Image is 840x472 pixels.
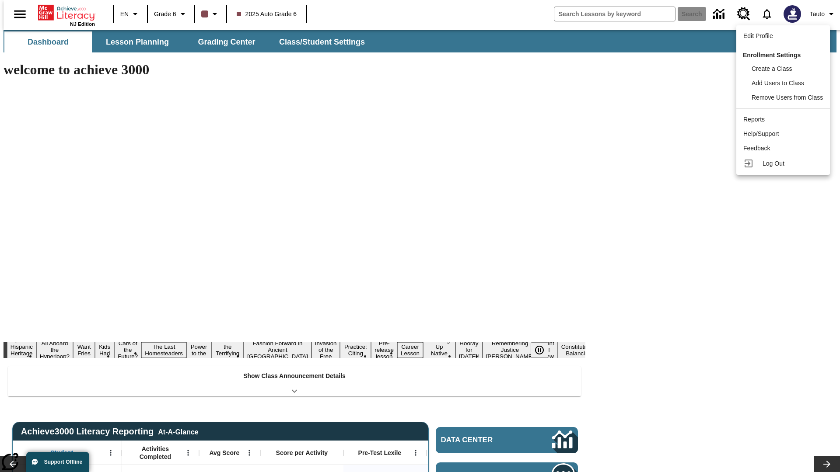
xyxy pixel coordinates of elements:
span: Help/Support [743,130,779,137]
span: Create a Class [752,65,792,72]
span: Reports [743,116,765,123]
span: Enrollment Settings [743,52,801,59]
span: Add Users to Class [752,80,804,87]
span: Remove Users from Class [752,94,823,101]
span: Edit Profile [743,32,773,39]
span: Feedback [743,145,770,152]
span: Log Out [763,160,784,167]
